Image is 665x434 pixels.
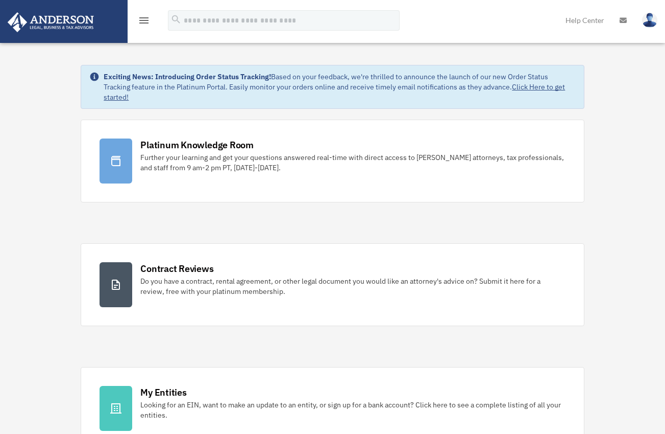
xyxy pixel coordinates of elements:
[170,14,182,25] i: search
[81,243,584,326] a: Contract Reviews Do you have a contract, rental agreement, or other legal document you would like...
[138,14,150,27] i: menu
[104,72,575,102] div: Based on your feedback, we're thrilled to announce the launch of our new Order Status Tracking fe...
[140,262,213,275] div: Contract Reviews
[642,13,657,28] img: User Pic
[138,18,150,27] a: menu
[104,72,271,81] strong: Exciting News: Introducing Order Status Tracking!
[140,152,565,173] div: Further your learning and get your questions answered real-time with direct access to [PERSON_NAM...
[140,400,565,420] div: Looking for an EIN, want to make an update to an entity, or sign up for a bank account? Click her...
[81,120,584,202] a: Platinum Knowledge Room Further your learning and get your questions answered real-time with dire...
[140,276,565,296] div: Do you have a contract, rental agreement, or other legal document you would like an attorney's ad...
[140,139,254,151] div: Platinum Knowledge Room
[140,386,186,399] div: My Entities
[104,82,565,102] a: Click Here to get started!
[5,12,97,32] img: Anderson Advisors Platinum Portal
